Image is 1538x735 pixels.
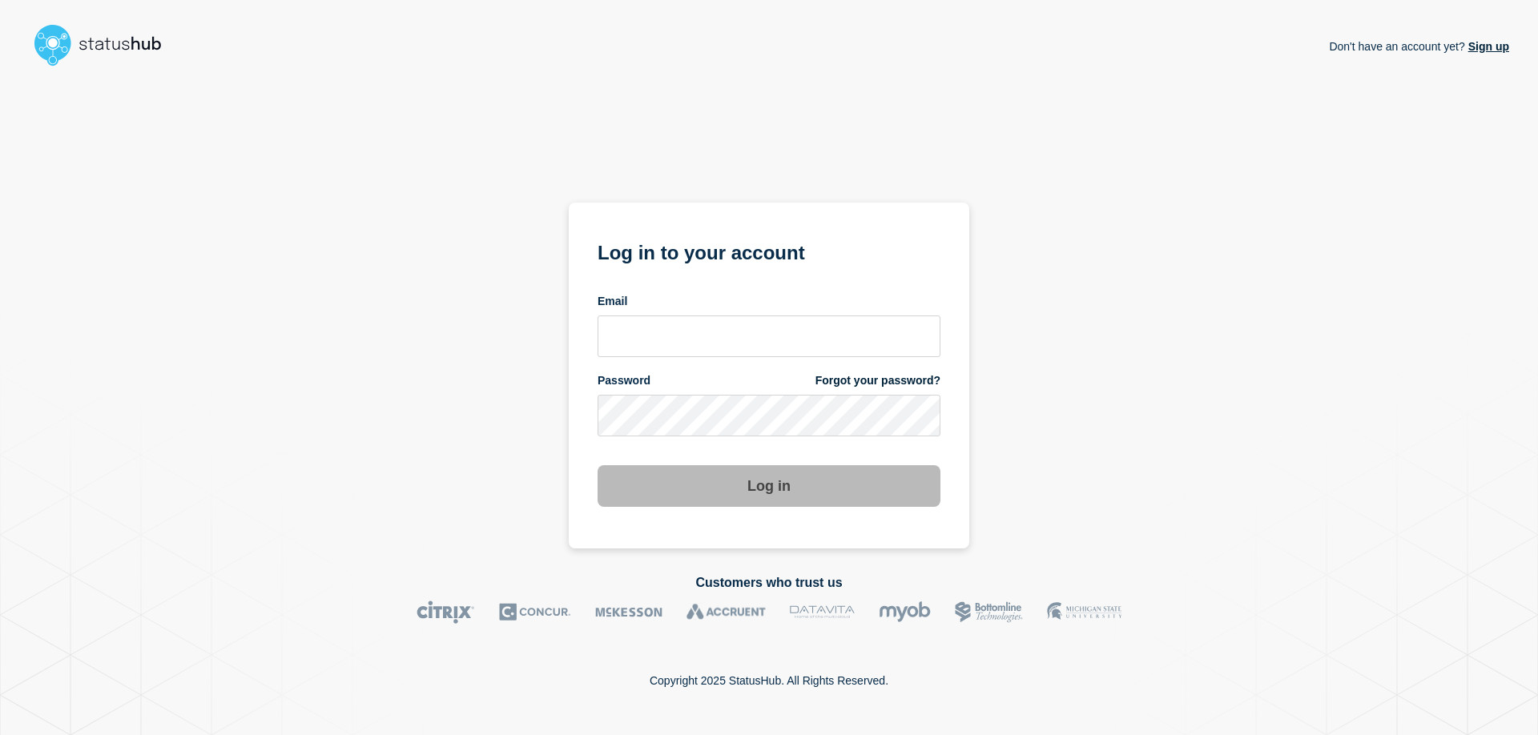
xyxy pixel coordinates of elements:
p: Don't have an account yet? [1329,27,1509,66]
button: Log in [598,465,940,507]
input: email input [598,315,940,357]
h2: Customers who trust us [29,576,1509,590]
input: password input [598,395,940,436]
span: Email [598,294,627,309]
img: StatusHub logo [29,19,181,70]
img: Citrix logo [417,600,475,624]
h1: Log in to your account [598,236,940,266]
img: DataVita logo [790,600,855,624]
img: Concur logo [499,600,571,624]
img: myob logo [879,600,931,624]
a: Sign up [1465,40,1509,53]
img: Accruent logo [686,600,766,624]
img: Bottomline logo [955,600,1023,624]
img: MSU logo [1047,600,1121,624]
p: Copyright 2025 StatusHub. All Rights Reserved. [650,674,888,687]
a: Forgot your password? [815,373,940,388]
span: Password [598,373,650,388]
img: McKesson logo [595,600,662,624]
